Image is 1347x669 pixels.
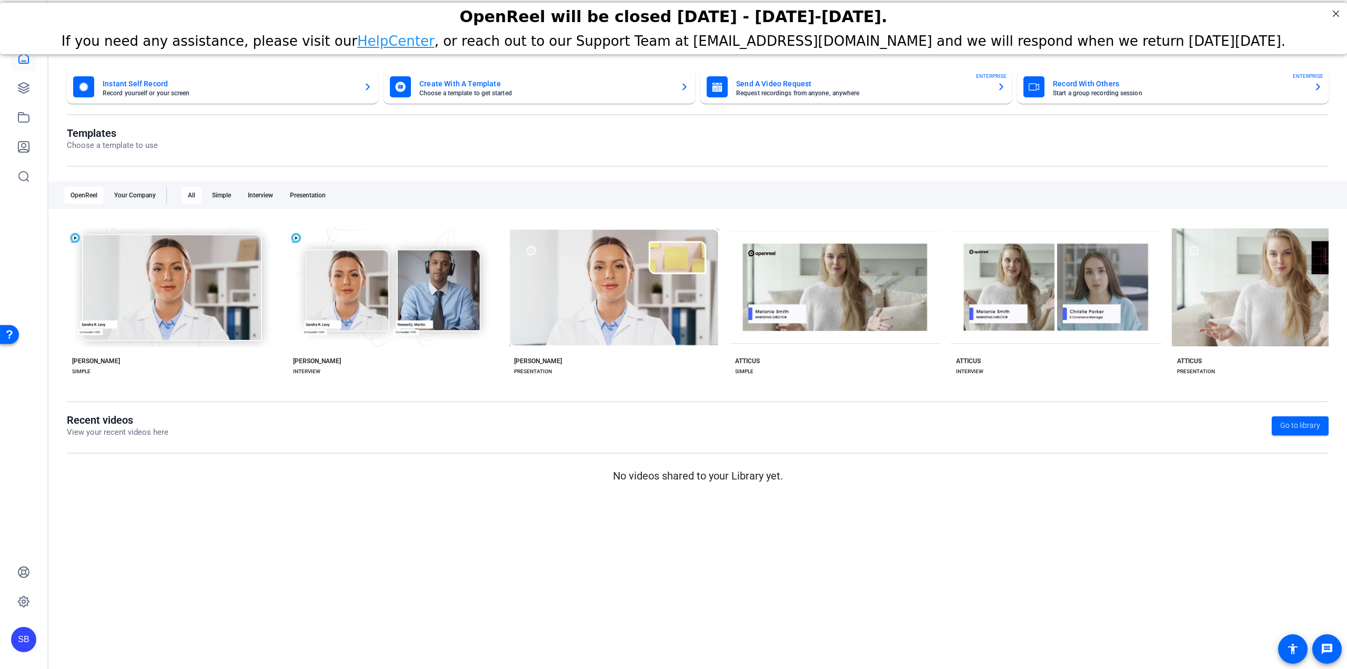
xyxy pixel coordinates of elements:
p: View your recent videos here [67,426,168,438]
div: INTERVIEW [956,367,983,376]
div: OpenReel will be closed [DATE] - [DATE]-[DATE]. [13,5,1334,23]
button: Record With OthersStart a group recording sessionENTERPRISE [1017,70,1329,104]
div: PRESENTATION [1177,367,1215,376]
span: ENTERPRISE [976,72,1007,80]
div: SIMPLE [72,367,91,376]
span: If you need any assistance, please visit our , or reach out to our Support Team at [EMAIL_ADDRESS... [62,31,1285,46]
div: ATTICUS [1177,357,1202,365]
mat-card-subtitle: Choose a template to get started [419,90,672,96]
div: Simple [206,187,237,204]
mat-card-subtitle: Start a group recording session [1053,90,1305,96]
div: [PERSON_NAME] [514,357,562,365]
div: ATTICUS [956,357,981,365]
mat-card-subtitle: Record yourself or your screen [103,90,355,96]
div: OpenReel [64,187,104,204]
div: INTERVIEW [293,367,320,376]
div: PRESENTATION [514,367,552,376]
span: ENTERPRISE [1293,72,1323,80]
mat-card-title: Create With A Template [419,77,672,90]
mat-card-title: Send A Video Request [736,77,989,90]
a: Go to library [1272,416,1329,435]
h1: Recent videos [67,414,168,426]
div: SB [11,627,36,652]
a: HelpCenter [357,31,435,46]
div: Your Company [108,187,162,204]
div: All [182,187,202,204]
mat-card-title: Instant Self Record [103,77,355,90]
h1: Templates [67,127,158,139]
button: Create With A TemplateChoose a template to get started [384,70,695,104]
p: No videos shared to your Library yet. [67,468,1329,484]
button: Send A Video RequestRequest recordings from anyone, anywhereENTERPRISE [700,70,1012,104]
mat-card-title: Record With Others [1053,77,1305,90]
div: Interview [242,187,279,204]
div: ATTICUS [735,357,760,365]
p: Choose a template to use [67,139,158,152]
button: Instant Self RecordRecord yourself or your screen [67,70,378,104]
div: SIMPLE [735,367,753,376]
mat-icon: accessibility [1286,643,1299,655]
div: [PERSON_NAME] [293,357,341,365]
div: [PERSON_NAME] [72,357,120,365]
mat-card-subtitle: Request recordings from anyone, anywhere [736,90,989,96]
span: Go to library [1280,420,1320,431]
mat-icon: message [1321,643,1333,655]
div: Presentation [284,187,332,204]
